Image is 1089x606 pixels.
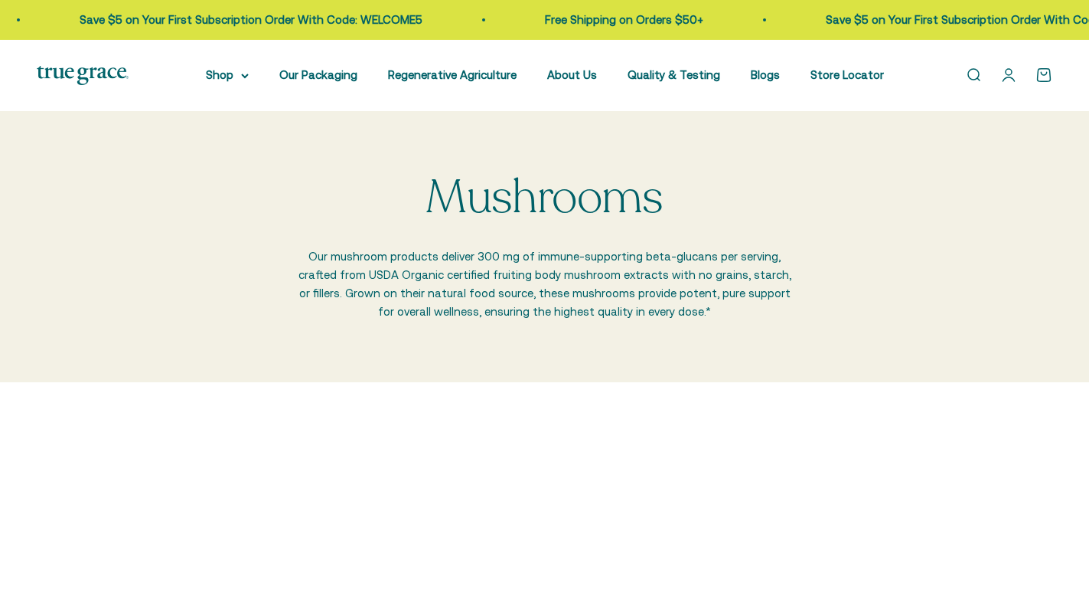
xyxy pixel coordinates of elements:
a: Regenerative Agriculture [388,68,517,81]
p: Save $5 on Your First Subscription Order With Code: WELCOME5 [80,11,422,29]
p: Mushrooms [425,172,664,223]
a: Free Shipping on Orders $50+ [545,13,703,26]
a: Blogs [751,68,780,81]
a: About Us [547,68,597,81]
summary: Shop [206,66,249,84]
a: Our Packaging [279,68,357,81]
a: Quality & Testing [628,68,720,81]
a: Store Locator [810,68,884,81]
p: Our mushroom products deliver 300 mg of immune-supporting beta-glucans per serving, crafted from ... [296,247,794,321]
